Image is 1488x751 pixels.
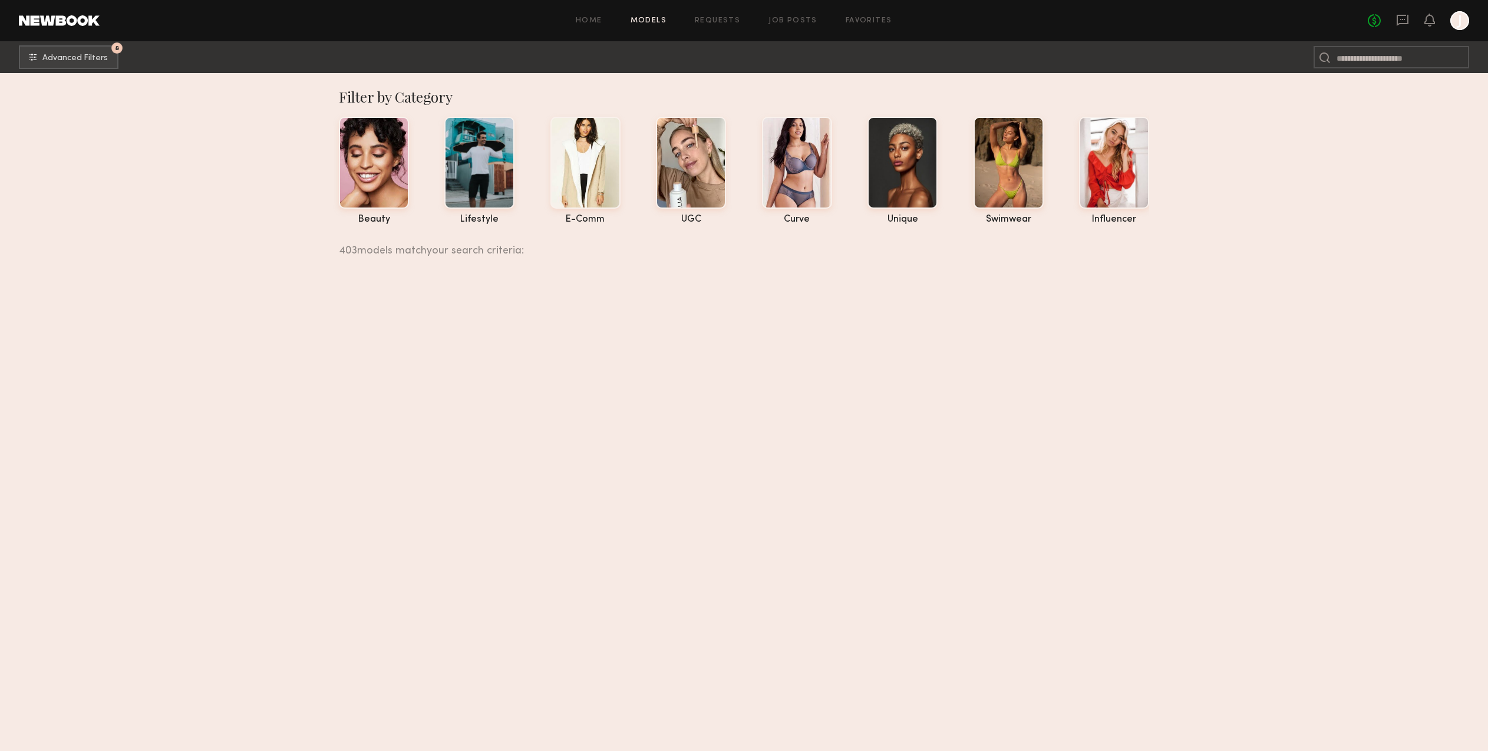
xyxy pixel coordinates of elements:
a: Favorites [846,17,892,25]
div: Filter by Category [339,87,1149,106]
div: influencer [1079,215,1149,225]
a: J [1450,11,1469,30]
div: e-comm [550,215,621,225]
div: 403 models match your search criteria: [339,232,1140,256]
a: Home [576,17,602,25]
a: Requests [695,17,740,25]
button: 8Advanced Filters [19,45,118,69]
div: lifestyle [444,215,514,225]
div: curve [762,215,832,225]
div: swimwear [974,215,1044,225]
div: beauty [339,215,409,225]
a: Job Posts [768,17,817,25]
a: Models [631,17,667,25]
div: unique [867,215,938,225]
span: 8 [115,45,119,51]
div: UGC [656,215,726,225]
span: Advanced Filters [42,54,108,62]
